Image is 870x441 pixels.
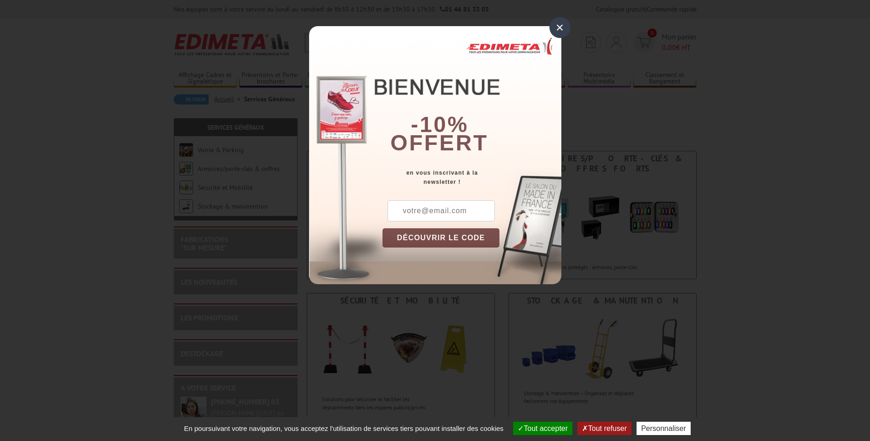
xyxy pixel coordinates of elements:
[637,422,691,435] button: Personnaliser (fenêtre modale)
[411,112,469,137] b: -10%
[390,131,488,155] font: offert
[549,17,571,38] div: ×
[382,168,561,187] div: en vous inscrivant à la newsletter !
[577,422,631,435] button: Tout refuser
[388,200,495,221] input: votre@email.com
[382,228,500,248] button: DÉCOUVRIR LE CODE
[513,422,572,435] button: Tout accepter
[179,424,508,432] span: En poursuivant votre navigation, vous acceptez l'utilisation de services tiers pouvant installer ...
